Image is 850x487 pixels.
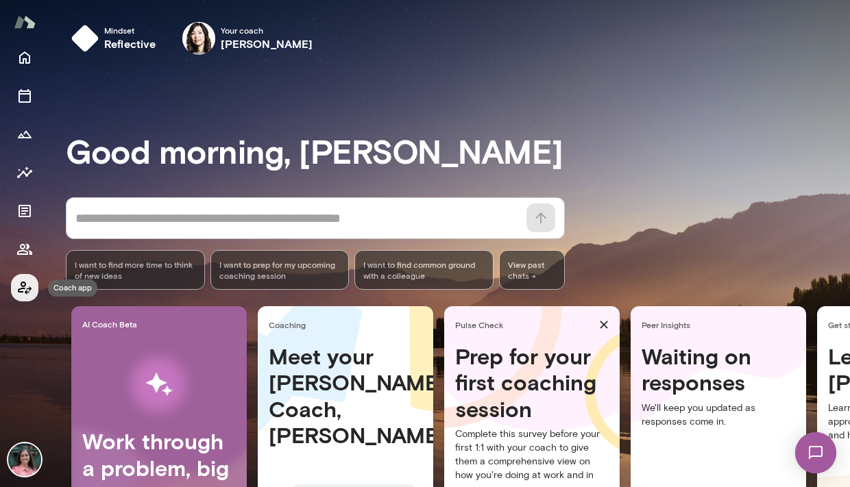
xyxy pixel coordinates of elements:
[104,36,156,52] h6: reflective
[455,343,609,422] h4: Prep for your first coaching session
[269,319,428,330] span: Coaching
[354,250,494,290] div: I want to find common ground with a colleague
[66,132,850,170] h3: Good morning, [PERSON_NAME]
[11,159,38,186] button: Insights
[104,25,156,36] span: Mindset
[642,319,801,330] span: Peer Insights
[642,401,795,429] p: We'll keep you updated as responses come in.
[221,36,313,52] h6: [PERSON_NAME]
[11,82,38,110] button: Sessions
[269,343,422,449] h4: Meet your [PERSON_NAME] Coach, [PERSON_NAME]
[11,274,38,301] button: Coach app
[11,121,38,148] button: Growth Plan
[11,44,38,71] button: Home
[11,197,38,225] button: Documents
[75,259,196,281] span: I want to find more time to think of new ideas
[182,22,215,55] img: Angela Byers
[455,319,594,330] span: Pulse Check
[71,25,99,52] img: mindset
[499,250,565,290] span: View past chats ->
[66,16,167,60] button: Mindsetreflective
[221,25,313,36] span: Your coach
[210,250,350,290] div: I want to prep for my upcoming coaching session
[173,16,323,60] div: Angela ByersYour coach[PERSON_NAME]
[48,279,97,297] div: Coach app
[14,9,36,35] img: Mento
[66,250,205,290] div: I want to find more time to think of new ideas
[219,259,341,281] span: I want to prep for my upcoming coaching session
[642,343,795,396] h4: Waiting on responses
[82,319,241,329] span: AI Coach Beta
[98,341,220,428] img: AI Workflows
[11,236,38,263] button: Members
[8,443,41,476] img: Michelle Rangel
[363,259,485,281] span: I want to find common ground with a colleague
